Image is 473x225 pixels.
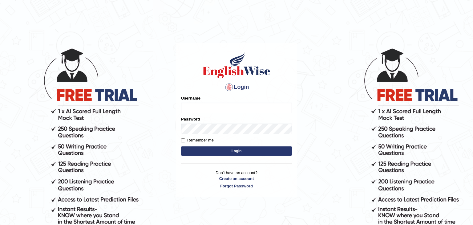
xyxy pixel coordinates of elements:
input: Remember me [181,138,185,142]
label: Remember me [181,137,214,143]
label: Password [181,116,200,122]
button: Login [181,146,292,156]
label: Username [181,95,200,101]
p: Don't have an account? [181,170,292,189]
img: Logo of English Wise sign in for intelligent practice with AI [201,51,272,79]
a: Create an account [181,176,292,182]
h4: Login [181,82,292,92]
a: Forgot Password [181,183,292,189]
